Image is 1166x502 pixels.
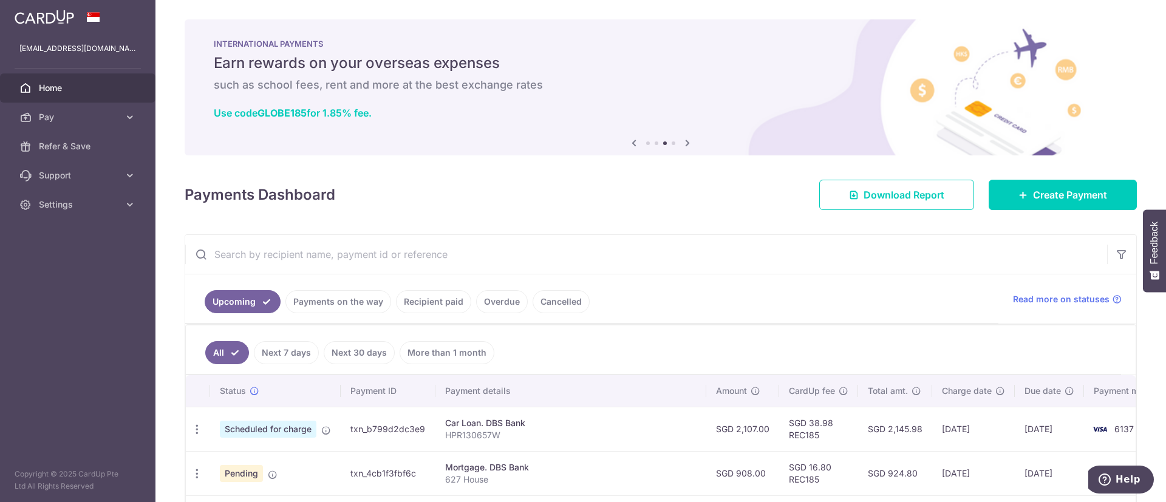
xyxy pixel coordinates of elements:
td: txn_4cb1f3fbf6c [341,451,435,495]
div: Mortgage. DBS Bank [445,461,697,473]
span: Home [39,82,119,94]
a: More than 1 month [400,341,494,364]
p: [EMAIL_ADDRESS][DOMAIN_NAME] [19,42,136,55]
span: Total amt. [868,385,908,397]
a: Next 7 days [254,341,319,364]
h4: Payments Dashboard [185,184,335,206]
a: Next 30 days [324,341,395,364]
td: txn_b799d2dc3e9 [341,407,435,451]
td: [DATE] [932,407,1015,451]
span: Pay [39,111,119,123]
p: INTERNATIONAL PAYMENTS [214,39,1108,49]
img: CardUp [15,10,74,24]
a: Create Payment [989,180,1137,210]
span: Amount [716,385,747,397]
p: 627 House [445,473,697,486]
span: 6137 [1114,424,1134,434]
span: Scheduled for charge [220,421,316,438]
span: Create Payment [1033,188,1107,202]
a: Use codeGLOBE185for 1.85% fee. [214,107,372,119]
span: CardUp fee [789,385,835,397]
a: Read more on statuses [1013,293,1122,305]
h5: Earn rewards on your overseas expenses [214,53,1108,73]
th: Payment details [435,375,706,407]
div: Car Loan. DBS Bank [445,417,697,429]
span: Charge date [942,385,992,397]
img: Bank Card [1088,466,1112,481]
td: SGD 924.80 [858,451,932,495]
span: Download Report [864,188,944,202]
td: SGD 2,107.00 [706,407,779,451]
td: [DATE] [1015,407,1084,451]
a: Overdue [476,290,528,313]
button: Feedback - Show survey [1143,209,1166,292]
td: SGD 908.00 [706,451,779,495]
span: Due date [1025,385,1061,397]
iframe: Opens a widget where you can find more information [1088,466,1154,496]
span: Pending [220,465,263,482]
span: Refer & Save [39,140,119,152]
td: SGD 38.98 REC185 [779,407,858,451]
b: GLOBE185 [257,107,307,119]
span: Status [220,385,246,397]
td: [DATE] [1015,451,1084,495]
a: Upcoming [205,290,281,313]
span: Feedback [1149,222,1160,264]
a: Cancelled [533,290,590,313]
td: SGD 2,145.98 [858,407,932,451]
span: Support [39,169,119,181]
input: Search by recipient name, payment id or reference [185,235,1107,274]
a: Download Report [819,180,974,210]
a: All [205,341,249,364]
td: SGD 16.80 REC185 [779,451,858,495]
td: [DATE] [932,451,1015,495]
p: HPR130657W [445,429,697,441]
img: International Payment Banner [185,19,1137,155]
img: Bank Card [1088,422,1112,436]
span: Settings [39,198,119,211]
th: Payment ID [341,375,435,407]
span: Read more on statuses [1013,293,1110,305]
a: Payments on the way [285,290,391,313]
a: Recipient paid [396,290,471,313]
h6: such as school fees, rent and more at the best exchange rates [214,78,1108,92]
